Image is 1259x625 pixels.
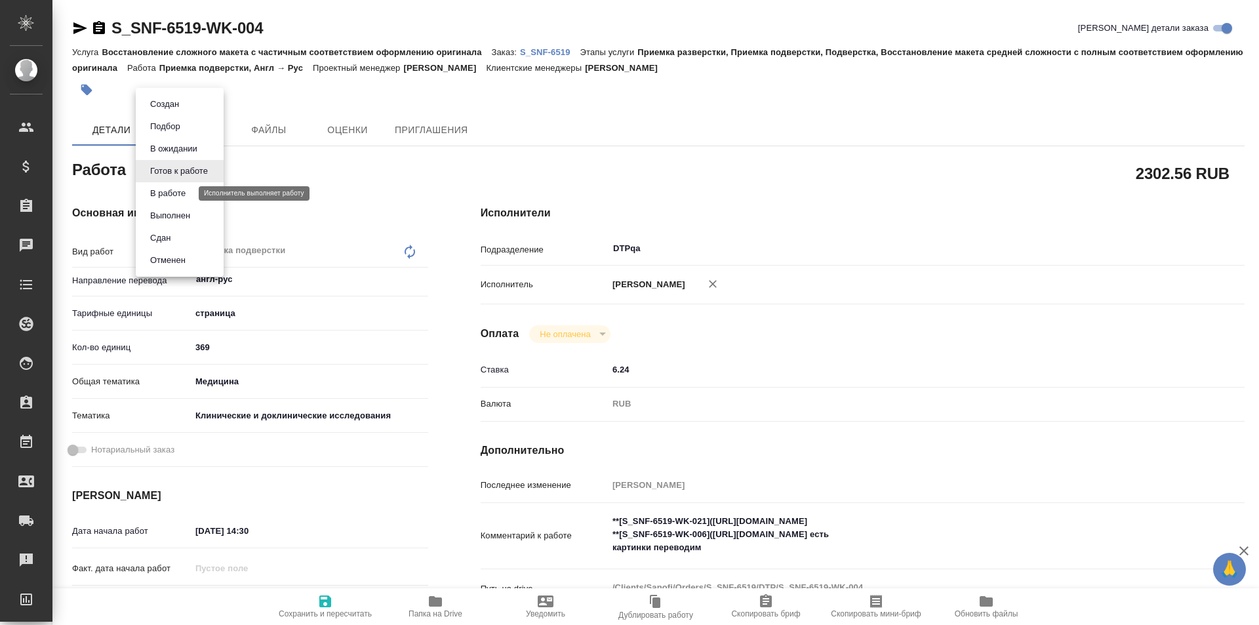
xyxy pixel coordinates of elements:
button: В ожидании [146,142,201,156]
button: Создан [146,97,183,111]
button: Сдан [146,231,174,245]
button: Готов к работе [146,164,212,178]
button: Отменен [146,253,190,268]
button: В работе [146,186,190,201]
button: Подбор [146,119,184,134]
button: Выполнен [146,209,194,223]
